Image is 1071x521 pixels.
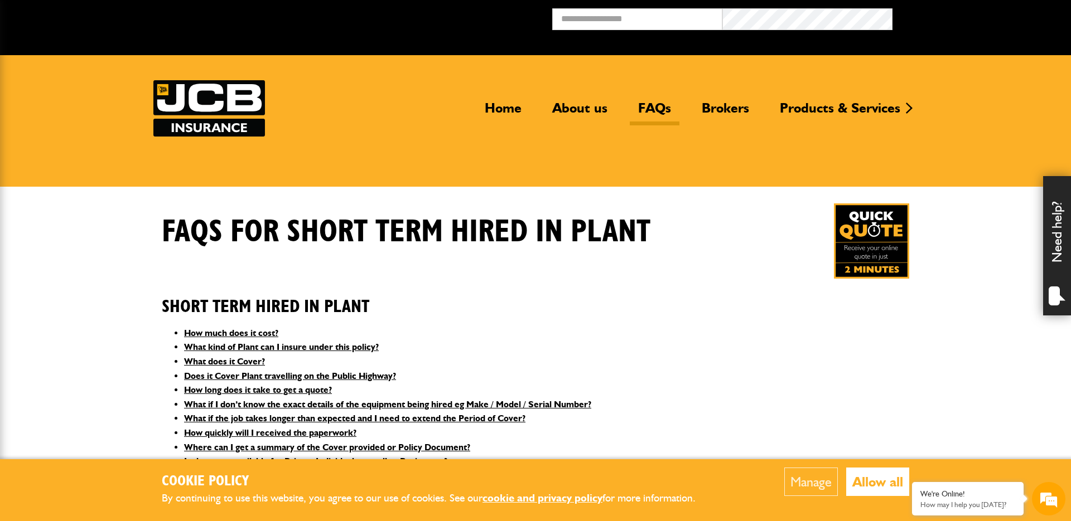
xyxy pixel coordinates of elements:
a: FAQs [630,100,679,125]
a: How much does it cost? [184,328,278,338]
h2: Short Term Hired In Plant [162,279,909,317]
a: What if I don’t know the exact details of the equipment being hired eg Make / Model / Serial Number? [184,399,591,410]
img: Quick Quote [834,203,909,279]
button: Allow all [846,468,909,496]
button: Manage [784,468,838,496]
a: JCB Insurance Services [153,80,265,137]
a: Home [476,100,530,125]
a: cookie and privacy policy [483,491,602,504]
a: Brokers [693,100,758,125]
a: Products & Services [771,100,909,125]
a: Does it Cover Plant travelling on the Public Highway? [184,371,396,381]
div: We're Online! [920,489,1015,499]
a: About us [544,100,616,125]
p: By continuing to use this website, you agree to our use of cookies. See our for more information. [162,490,714,507]
button: Broker Login [893,8,1063,26]
a: How long does it take to get a quote? [184,384,332,395]
a: What kind of Plant can I insure under this policy? [184,342,379,352]
a: How quickly will I received the paperwork? [184,427,356,438]
a: Is the cover available for Private Individuals as well as Businesses? [184,456,447,466]
h2: Cookie Policy [162,473,714,490]
div: Need help? [1043,176,1071,315]
a: What does it Cover? [184,356,265,367]
a: Get your insurance quote in just 2-minutes [834,203,909,279]
a: What if the job takes longer than expected and I need to extend the Period of Cover? [184,413,525,423]
h1: FAQS for Short Term Hired In Plant [162,213,650,251]
p: How may I help you today? [920,500,1015,509]
a: Where can I get a summary of the Cover provided or Policy Document? [184,442,470,452]
img: JCB Insurance Services logo [153,80,265,137]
